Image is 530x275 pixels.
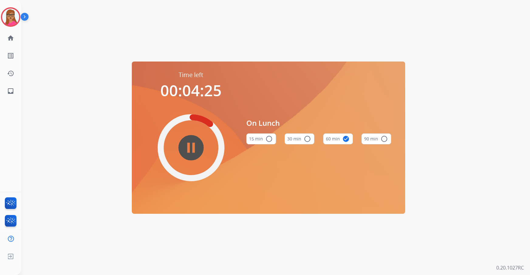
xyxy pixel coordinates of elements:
[246,133,276,144] button: 15 min
[7,87,14,95] mat-icon: inbox
[7,70,14,77] mat-icon: history
[7,52,14,59] mat-icon: list_alt
[265,135,273,143] mat-icon: radio_button_unchecked
[381,135,388,143] mat-icon: radio_button_unchecked
[323,133,353,144] button: 60 min
[2,9,19,26] img: avatar
[304,135,311,143] mat-icon: radio_button_unchecked
[361,133,391,144] button: 90 min
[246,118,392,129] span: On Lunch
[496,264,524,271] p: 0.20.1027RC
[187,144,195,151] mat-icon: pause_circle_filled
[7,34,14,42] mat-icon: home
[160,80,222,101] span: 00:04:25
[179,71,203,79] span: Time left
[342,135,350,143] mat-icon: check_circle
[285,133,314,144] button: 30 min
